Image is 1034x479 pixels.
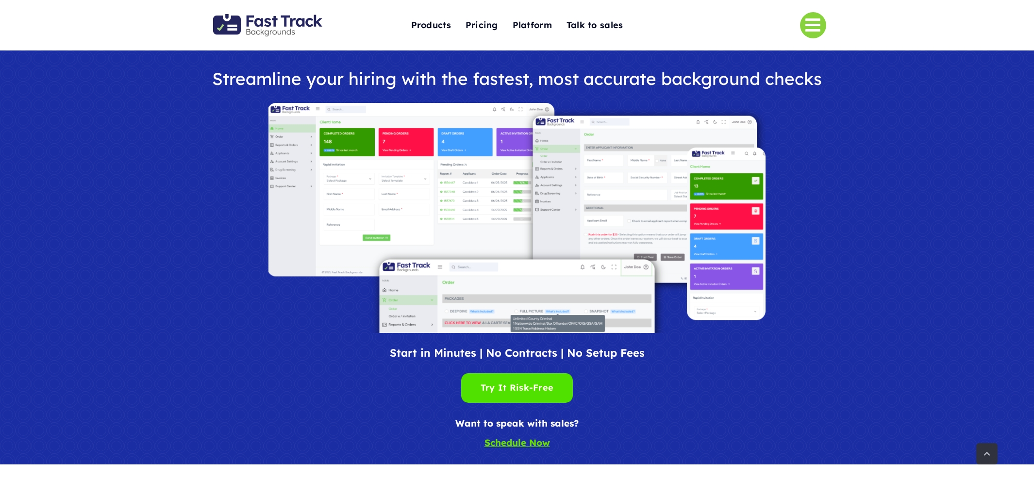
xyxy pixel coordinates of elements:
img: Fast Track Backgrounds Platform [268,103,766,333]
span: Products [411,18,451,33]
span: Start in Minutes | No Contracts | No Setup Fees [390,346,645,360]
a: Link to # [800,12,826,38]
a: Schedule Now [484,437,550,448]
span: Platform [513,18,552,33]
nav: One Page [363,1,672,50]
span: Pricing [466,18,498,33]
a: Platform [513,15,552,36]
a: Talk to sales [567,15,623,36]
a: Fast Track Backgrounds Logo [213,13,322,23]
span: Try It Risk-Free [481,380,553,396]
a: Try It Risk-Free [461,373,573,403]
a: Pricing [466,15,498,36]
span: Want to speak with sales? [455,417,579,429]
h1: Streamline your hiring with the fastest, most accurate background checks [202,69,833,88]
img: Fast Track Backgrounds Logo [213,14,322,36]
span: Talk to sales [567,18,623,33]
